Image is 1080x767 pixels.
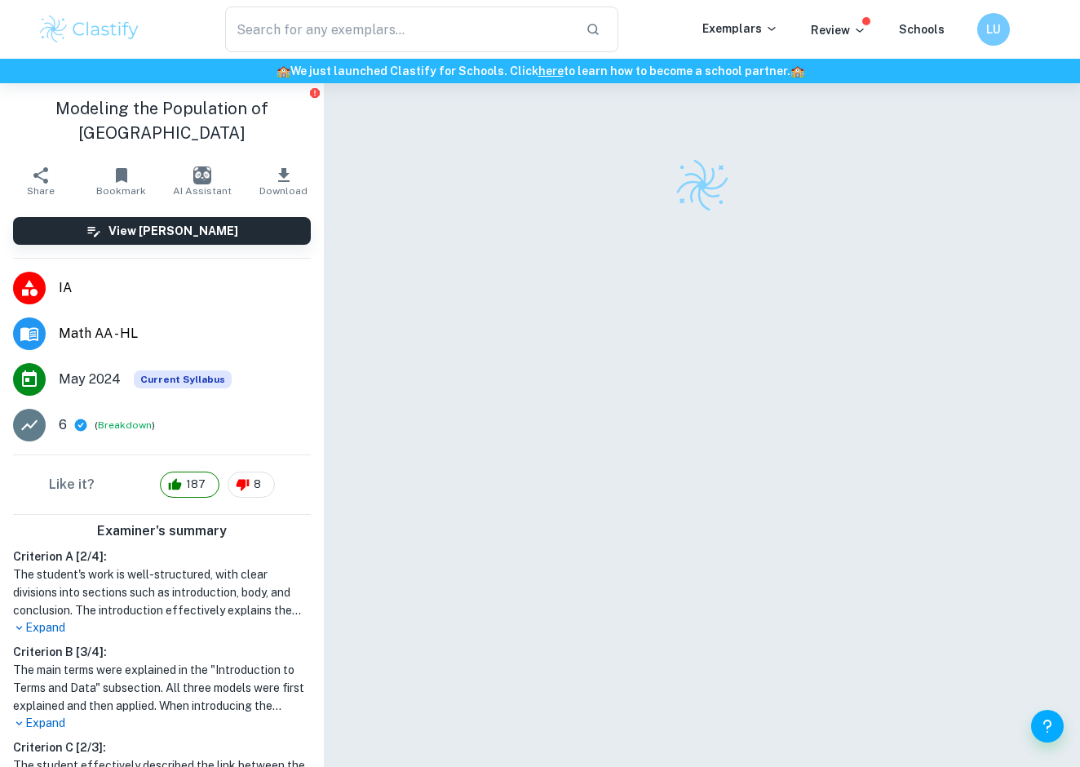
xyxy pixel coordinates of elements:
a: Schools [899,23,945,36]
img: Clastify logo [674,157,731,214]
button: Breakdown [98,418,152,432]
button: Download [243,158,324,204]
h6: Criterion A [ 2 / 4 ]: [13,548,311,565]
span: 8 [245,477,270,493]
div: 187 [160,472,219,498]
button: AI Assistant [162,158,243,204]
img: Clastify logo [38,13,141,46]
p: Exemplars [702,20,778,38]
h6: Criterion B [ 3 / 4 ]: [13,643,311,661]
span: Bookmark [96,185,146,197]
h1: The main terms were explained in the "Introduction to Terms and Data" subsection. All three model... [13,661,311,715]
h6: Criterion C [ 2 / 3 ]: [13,738,311,756]
input: Search for any exemplars... [225,7,573,52]
span: 🏫 [790,64,804,78]
p: 6 [59,415,67,435]
button: LU [977,13,1010,46]
span: May 2024 [59,370,121,389]
p: Review [811,21,866,39]
a: here [538,64,564,78]
span: Download [259,185,308,197]
img: AI Assistant [193,166,211,184]
span: Math AA - HL [59,324,311,344]
button: Bookmark [81,158,162,204]
button: View [PERSON_NAME] [13,217,311,245]
button: Report issue [308,86,321,99]
span: Share [27,185,55,197]
p: Expand [13,619,311,636]
span: 🏫 [277,64,290,78]
h6: Like it? [49,475,95,494]
h6: We just launched Clastify for Schools. Click to learn how to become a school partner. [3,62,1077,80]
h6: Examiner's summary [7,521,317,541]
h6: View [PERSON_NAME] [108,222,238,240]
div: 8 [228,472,275,498]
h1: The student's work is well-structured, with clear divisions into sections such as introduction, b... [13,565,311,619]
span: AI Assistant [173,185,232,197]
span: ( ) [95,418,155,433]
button: Help and Feedback [1031,710,1064,743]
span: 187 [177,477,215,493]
div: This exemplar is based on the current syllabus. Feel free to refer to it for inspiration/ideas wh... [134,370,232,388]
h1: Modeling the Population of [GEOGRAPHIC_DATA] [13,96,311,145]
p: Expand [13,715,311,732]
span: Current Syllabus [134,370,232,388]
span: IA [59,278,311,298]
h6: LU [985,20,1003,38]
